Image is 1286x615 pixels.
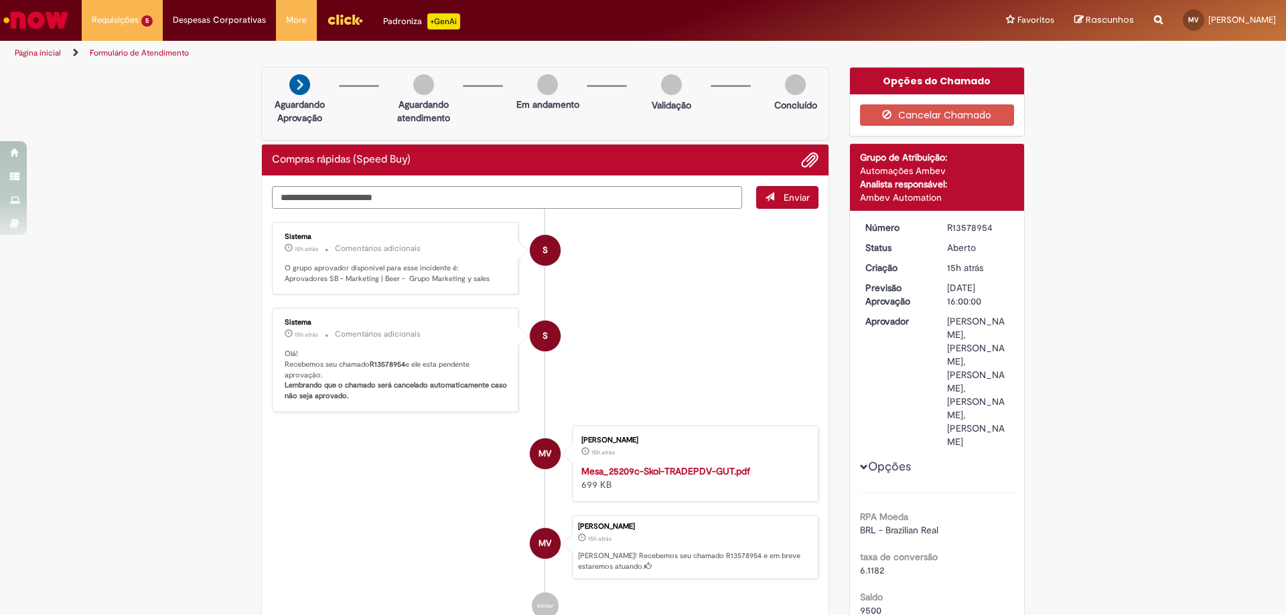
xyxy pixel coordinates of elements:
img: arrow-next.png [289,74,310,95]
img: img-circle-grey.png [413,74,434,95]
div: Automações Ambev [860,164,1015,177]
span: MV [539,438,551,470]
b: taxa de conversão [860,551,938,563]
div: System [530,235,561,266]
a: Formulário de Atendimento [90,48,189,58]
small: Comentários adicionais [335,243,421,254]
div: 699 KB [581,464,804,491]
span: 6.1182 [860,564,884,576]
small: Comentários adicionais [335,329,421,340]
h2: Compras rápidas (Speed Buy) Histórico de tíquete [272,154,411,166]
p: O grupo aprovador disponível para esse incidente é: Aprovadores SB - Marketing | Beer - Grupo Mar... [285,263,508,284]
b: Lembrando que o chamado será cancelado automaticamente caso não seja aprovado. [285,380,509,401]
button: Cancelar Chamado [860,104,1015,126]
p: Aguardando atendimento [391,98,456,124]
a: Página inicial [15,48,61,58]
img: img-circle-grey.png [661,74,682,95]
button: Adicionar anexos [801,151,818,169]
a: Mesa_25209c-Skol-TRADEPDV-GUT.pdf [581,465,750,477]
span: Favoritos [1017,13,1054,27]
span: Requisições [92,13,139,27]
span: Rascunhos [1086,13,1134,26]
span: MV [539,527,551,559]
time: 29/09/2025 19:06:25 [591,448,615,456]
li: Marcos Aurelio Oliveira Venancio [272,515,818,580]
div: [PERSON_NAME] [581,436,804,444]
span: 15h atrás [591,448,615,456]
div: Padroniza [383,13,460,29]
span: More [286,13,307,27]
b: R13578954 [370,359,405,369]
dt: Status [855,241,938,254]
span: [PERSON_NAME] [1208,14,1276,25]
b: Saldo [860,591,883,603]
time: 29/09/2025 19:06:42 [295,331,318,339]
div: [PERSON_NAME] [578,523,811,531]
ul: Trilhas de página [10,41,847,66]
span: 15h atrás [295,331,318,339]
span: BRL - Brazilian Real [860,524,938,536]
div: Grupo de Atribuição: [860,151,1015,164]
span: S [543,234,548,266]
div: System [530,321,561,351]
span: Despesas Corporativas [173,13,266,27]
time: 29/09/2025 19:06:30 [588,535,612,543]
span: MV [1188,15,1199,24]
button: Enviar [756,186,818,209]
img: img-circle-grey.png [785,74,806,95]
time: 29/09/2025 19:06:30 [947,262,983,274]
div: Ambev Automation [860,191,1015,204]
dt: Aprovador [855,315,938,328]
span: Enviar [784,191,810,203]
div: Opções do Chamado [850,68,1025,94]
div: Marcos Aurelio Oliveira Venancio [530,438,561,469]
dt: Número [855,221,938,234]
a: Rascunhos [1074,14,1134,27]
p: Olá! Recebemos seu chamado e ele esta pendente aprovação. [285,349,508,402]
div: R13578954 [947,221,1009,234]
b: RPA Moeda [860,511,908,523]
img: img-circle-grey.png [537,74,558,95]
div: [PERSON_NAME], [PERSON_NAME], [PERSON_NAME], [PERSON_NAME], [PERSON_NAME] [947,315,1009,448]
img: click_logo_yellow_360x200.png [327,9,363,29]
dt: Previsão Aprovação [855,281,938,308]
textarea: Digite sua mensagem aqui... [272,186,742,209]
span: 15h atrás [295,245,318,253]
p: Em andamento [516,98,579,111]
div: Marcos Aurelio Oliveira Venancio [530,528,561,559]
div: Aberto [947,241,1009,254]
p: Concluído [774,98,817,112]
p: +GenAi [427,13,460,29]
span: S [543,320,548,352]
div: Sistema [285,319,508,327]
time: 29/09/2025 19:06:44 [295,245,318,253]
dt: Criação [855,261,938,274]
div: 29/09/2025 19:06:30 [947,261,1009,274]
span: 15h atrás [588,535,612,543]
p: Validação [652,98,691,112]
div: Sistema [285,233,508,241]
span: 5 [141,15,153,27]
span: 15h atrás [947,262,983,274]
p: [PERSON_NAME]! Recebemos seu chamado R13578954 e em breve estaremos atuando. [578,551,811,572]
div: [DATE] 16:00:00 [947,281,1009,308]
img: ServiceNow [1,7,70,33]
div: Analista responsável: [860,177,1015,191]
p: Aguardando Aprovação [267,98,332,124]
